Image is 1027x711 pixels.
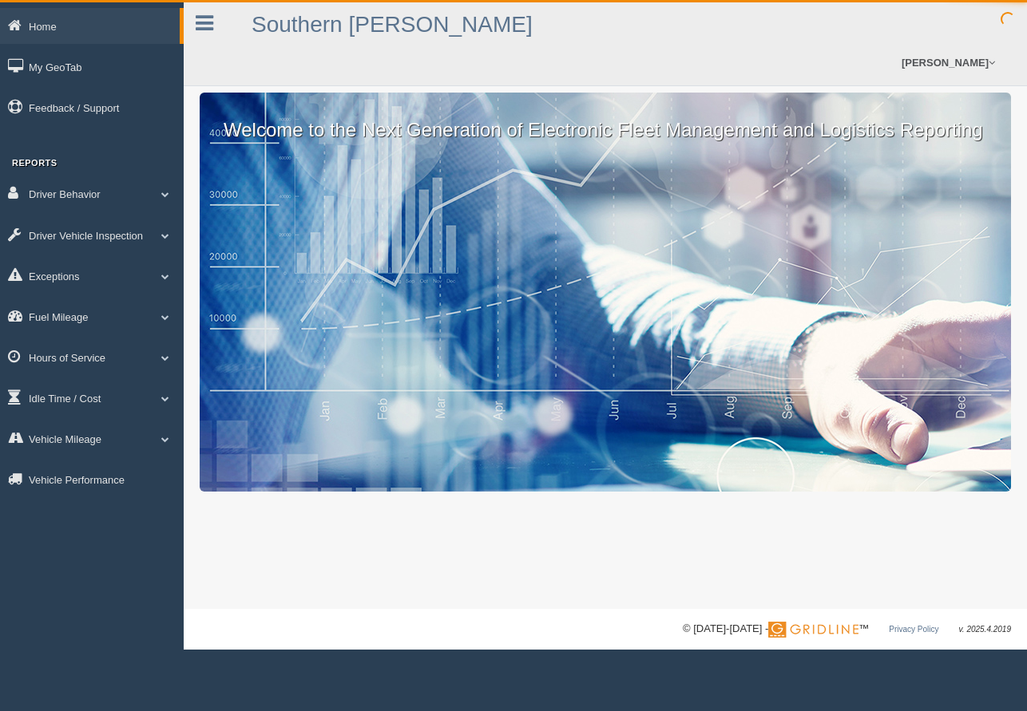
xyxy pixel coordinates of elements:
a: [PERSON_NAME] [894,40,1003,85]
span: v. 2025.4.2019 [959,625,1011,634]
img: Gridline [768,622,858,638]
a: Privacy Policy [889,625,938,634]
p: Welcome to the Next Generation of Electronic Fleet Management and Logistics Reporting [200,93,1011,144]
a: Southern [PERSON_NAME] [252,12,533,37]
div: © [DATE]-[DATE] - ™ [683,621,1011,638]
